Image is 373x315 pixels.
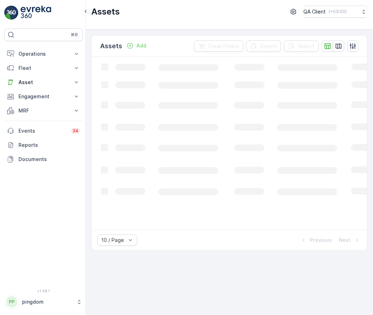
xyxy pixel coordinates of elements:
[194,40,243,52] button: Clear Filters
[136,42,146,49] p: Add
[124,42,149,50] button: Add
[303,8,326,15] p: QA Client
[298,43,314,50] p: Import
[22,298,73,305] p: pingdom
[71,32,78,38] p: ⌘B
[91,6,120,17] p: Assets
[246,40,281,52] button: Export
[299,236,333,244] button: Previous
[4,289,83,293] span: v 1.48.1
[21,6,51,20] img: logo_light-DOdMpM7g.png
[4,294,83,309] button: PPpingdom
[4,138,83,152] a: Reports
[208,43,239,50] p: Clear Filters
[72,128,79,134] p: 34
[4,75,83,89] button: Asset
[339,237,351,244] p: Next
[260,43,277,50] p: Export
[18,142,80,149] p: Reports
[4,104,83,118] button: MRF
[303,6,367,18] button: QA Client(+03:00)
[338,236,361,244] button: Next
[4,47,83,61] button: Operations
[18,65,69,72] p: Fleet
[18,156,80,163] p: Documents
[6,296,17,308] div: PP
[4,89,83,104] button: Engagement
[4,61,83,75] button: Fleet
[4,152,83,166] a: Documents
[4,124,83,138] a: Events34
[18,107,69,114] p: MRF
[18,79,69,86] p: Asset
[100,41,122,51] p: Assets
[310,237,332,244] p: Previous
[4,6,18,20] img: logo
[18,127,67,134] p: Events
[284,40,319,52] button: Import
[18,50,69,57] p: Operations
[18,93,69,100] p: Engagement
[329,9,347,15] p: ( +03:00 )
